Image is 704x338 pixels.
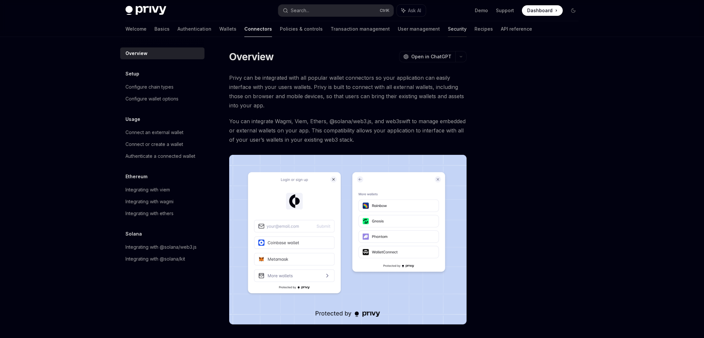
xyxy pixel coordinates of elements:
[229,73,467,110] span: Privy can be integrated with all popular wallet connectors so your application can easily interfa...
[568,5,579,16] button: Toggle dark mode
[120,93,204,105] a: Configure wallet options
[125,210,174,217] div: Integrating with ethers
[120,150,204,162] a: Authenticate a connected wallet
[120,138,204,150] a: Connect or create a wallet
[398,21,440,37] a: User management
[125,6,166,15] img: dark logo
[120,81,204,93] a: Configure chain types
[229,155,467,324] img: Connectors3
[280,21,323,37] a: Policies & controls
[120,241,204,253] a: Integrating with @solana/web3.js
[125,83,174,91] div: Configure chain types
[125,140,183,148] div: Connect or create a wallet
[397,5,426,16] button: Ask AI
[244,21,272,37] a: Connectors
[475,7,488,14] a: Demo
[125,128,183,136] div: Connect an external wallet
[399,51,455,62] button: Open in ChatGPT
[291,7,309,14] div: Search...
[474,21,493,37] a: Recipes
[496,7,514,14] a: Support
[154,21,170,37] a: Basics
[125,255,185,263] div: Integrating with @solana/kit
[125,95,178,103] div: Configure wallet options
[448,21,467,37] a: Security
[125,186,170,194] div: Integrating with viem
[522,5,563,16] a: Dashboard
[278,5,393,16] button: Search...CtrlK
[125,173,148,181] h5: Ethereum
[125,230,142,238] h5: Solana
[527,7,553,14] span: Dashboard
[125,70,139,78] h5: Setup
[229,117,467,144] span: You can integrate Wagmi, Viem, Ethers, @solana/web3.js, and web3swift to manage embedded or exter...
[120,253,204,265] a: Integrating with @solana/kit
[380,8,390,13] span: Ctrl K
[408,7,421,14] span: Ask AI
[120,196,204,208] a: Integrating with wagmi
[125,115,140,123] h5: Usage
[125,49,148,57] div: Overview
[229,51,274,63] h1: Overview
[219,21,236,37] a: Wallets
[125,21,147,37] a: Welcome
[125,198,174,206] div: Integrating with wagmi
[120,127,204,138] a: Connect an external wallet
[120,184,204,196] a: Integrating with viem
[120,208,204,219] a: Integrating with ethers
[125,243,197,251] div: Integrating with @solana/web3.js
[411,53,451,60] span: Open in ChatGPT
[177,21,211,37] a: Authentication
[331,21,390,37] a: Transaction management
[125,152,195,160] div: Authenticate a connected wallet
[501,21,532,37] a: API reference
[120,47,204,59] a: Overview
